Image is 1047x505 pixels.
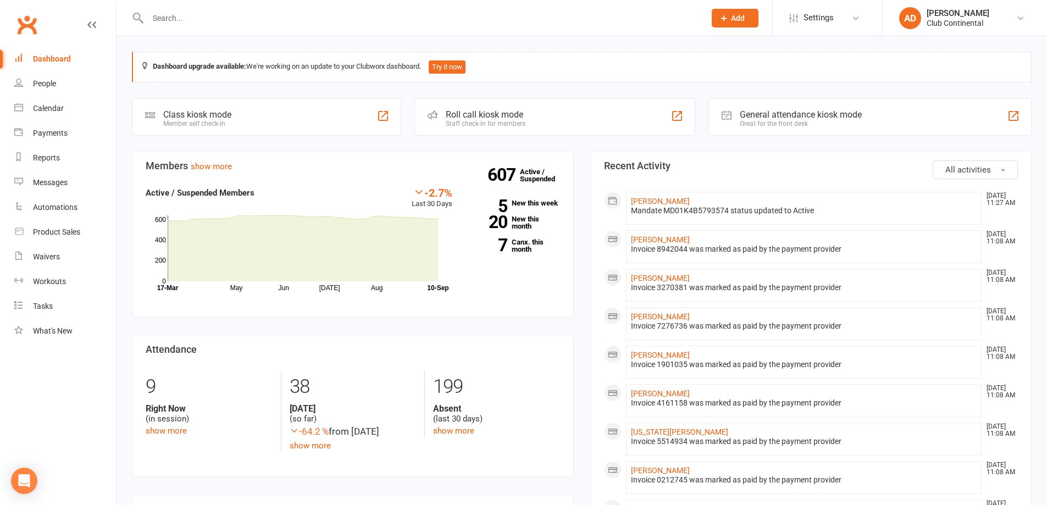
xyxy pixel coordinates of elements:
a: 7Canx. this month [469,238,560,253]
div: (so far) [290,403,416,424]
div: -2.7% [412,186,452,198]
div: Club Continental [927,18,989,28]
div: Payments [33,129,68,137]
a: 607Active / Suspended [520,160,568,191]
a: [PERSON_NAME] [631,389,690,398]
div: Open Intercom Messenger [11,468,37,494]
strong: Active / Suspended Members [146,188,254,198]
a: [US_STATE][PERSON_NAME] [631,428,728,436]
strong: Dashboard upgrade available: [153,62,246,70]
a: show more [146,426,187,436]
a: Clubworx [13,11,41,38]
a: Dashboard [14,47,116,71]
a: show more [433,426,474,436]
div: Invoice 5514934 was marked as paid by the payment provider [631,437,977,446]
div: 38 [290,370,416,403]
a: Tasks [14,294,116,319]
div: General attendance kiosk mode [740,109,862,120]
time: [DATE] 11:08 AM [981,423,1017,437]
a: [PERSON_NAME] [631,351,690,359]
div: Invoice 1901035 was marked as paid by the payment provider [631,360,977,369]
div: Member self check-in [163,120,231,127]
a: Automations [14,195,116,220]
input: Search... [145,10,697,26]
div: Invoice 8942044 was marked as paid by the payment provider [631,245,977,254]
div: Staff check-in for members [446,120,525,127]
time: [DATE] 11:08 AM [981,231,1017,245]
time: [DATE] 11:27 AM [981,192,1017,207]
div: Messages [33,178,68,187]
div: Invoice 3270381 was marked as paid by the payment provider [631,283,977,292]
a: Messages [14,170,116,195]
div: Workouts [33,277,66,286]
time: [DATE] 11:08 AM [981,462,1017,476]
button: Add [712,9,758,27]
a: Waivers [14,245,116,269]
a: 5New this week [469,199,560,207]
strong: 20 [469,214,507,230]
time: [DATE] 11:08 AM [981,308,1017,322]
a: show more [290,441,331,451]
span: Add [731,14,745,23]
a: What's New [14,319,116,343]
a: [PERSON_NAME] [631,197,690,206]
a: Payments [14,121,116,146]
div: Reports [33,153,60,162]
a: Reports [14,146,116,170]
a: [PERSON_NAME] [631,466,690,475]
a: 20New this month [469,215,560,230]
strong: 7 [469,237,507,253]
div: 9 [146,370,273,403]
div: Waivers [33,252,60,261]
a: Product Sales [14,220,116,245]
span: -64.2 % [290,426,329,437]
a: Workouts [14,269,116,294]
div: Great for the front desk [740,120,862,127]
a: People [14,71,116,96]
div: Product Sales [33,227,80,236]
h3: Attendance [146,344,560,355]
div: [PERSON_NAME] [927,8,989,18]
a: [PERSON_NAME] [631,274,690,282]
div: (last 30 days) [433,403,559,424]
div: People [33,79,56,88]
span: All activities [945,165,991,175]
span: Settings [804,5,834,30]
a: show more [191,162,232,171]
strong: 607 [488,167,520,183]
h3: Members [146,160,560,171]
div: We're working on an update to your Clubworx dashboard. [132,52,1032,82]
div: Invoice 4161158 was marked as paid by the payment provider [631,398,977,408]
div: Class kiosk mode [163,109,231,120]
a: Calendar [14,96,116,121]
strong: [DATE] [290,403,416,414]
strong: Right Now [146,403,273,414]
div: Invoice 7276736 was marked as paid by the payment provider [631,321,977,331]
strong: 5 [469,198,507,214]
time: [DATE] 11:08 AM [981,346,1017,360]
div: Mandate MD01K4B5793574 status updated to Active [631,206,977,215]
div: Tasks [33,302,53,310]
h3: Recent Activity [604,160,1018,171]
div: AD [899,7,921,29]
div: Automations [33,203,77,212]
div: Roll call kiosk mode [446,109,525,120]
div: (in session) [146,403,273,424]
a: [PERSON_NAME] [631,235,690,244]
strong: Absent [433,403,559,414]
a: [PERSON_NAME] [631,312,690,321]
button: Try it now [429,60,466,74]
div: 199 [433,370,559,403]
div: What's New [33,326,73,335]
div: Last 30 Days [412,186,452,210]
button: All activities [933,160,1018,179]
time: [DATE] 11:08 AM [981,269,1017,284]
div: Invoice 0212745 was marked as paid by the payment provider [631,475,977,485]
div: from [DATE] [290,424,416,439]
div: Calendar [33,104,64,113]
div: Dashboard [33,54,71,63]
time: [DATE] 11:08 AM [981,385,1017,399]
